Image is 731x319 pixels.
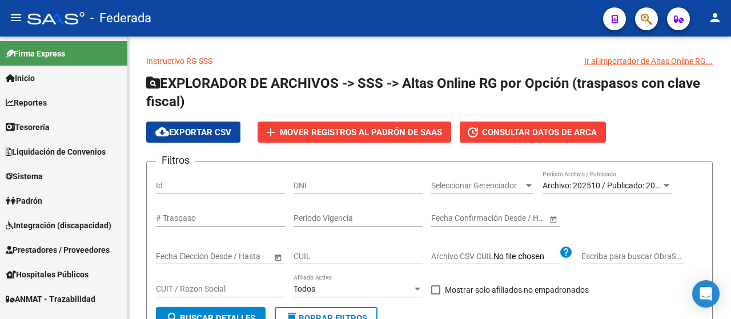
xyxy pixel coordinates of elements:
span: - Federada [90,6,151,31]
mat-icon: cloud_download [155,125,169,139]
span: Exportar CSV [155,127,231,138]
mat-icon: help [559,245,573,259]
button: Open calendar [272,251,284,263]
span: Prestadores / Proveedores [6,244,110,256]
span: Firma Express [6,47,65,60]
a: Instructivo RG SSS [146,56,212,66]
span: Mostrar solo afiliados no empadronados [445,283,589,297]
span: Inicio [6,72,35,84]
button: Open calendar [547,213,559,225]
button: Mover registros al PADRÓN de SAAS [258,122,451,143]
span: Archivo: 202510 / Publicado: 202509 [543,181,673,190]
input: Fecha fin [207,252,263,261]
span: Todos [294,284,315,293]
mat-icon: person [708,11,722,25]
span: Hospitales Públicos [6,268,89,281]
span: Padrón [6,195,42,207]
span: Tesorería [6,121,50,134]
span: Mover registros al PADRÓN de SAAS [280,127,442,138]
span: Consultar datos de ARCA [482,127,597,138]
div: Ir al importador de Altas Online RG... [584,55,713,67]
mat-icon: menu [9,11,23,25]
span: ANMAT - Trazabilidad [6,293,95,305]
input: Fecha inicio [156,252,198,261]
input: Fecha inicio [431,213,473,223]
span: Seleccionar Gerenciador [431,181,524,191]
span: Liquidación de Convenios [6,146,106,158]
h3: Filtros [156,152,195,168]
span: Integración (discapacidad) [6,219,111,232]
button: Exportar CSV [146,122,240,143]
mat-icon: add [264,126,278,139]
button: Consultar datos de ARCA [460,122,606,143]
span: Archivo CSV CUIL [431,252,493,261]
span: EXPLORADOR DE ARCHIVOS -> SSS -> Altas Online RG por Opción (traspasos con clave fiscal) [146,75,700,110]
div: Open Intercom Messenger [692,280,720,308]
input: Fecha fin [483,213,539,223]
span: Sistema [6,170,43,183]
mat-icon: update [466,126,480,139]
input: Archivo CSV CUIL [493,252,559,262]
span: Reportes [6,96,47,109]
